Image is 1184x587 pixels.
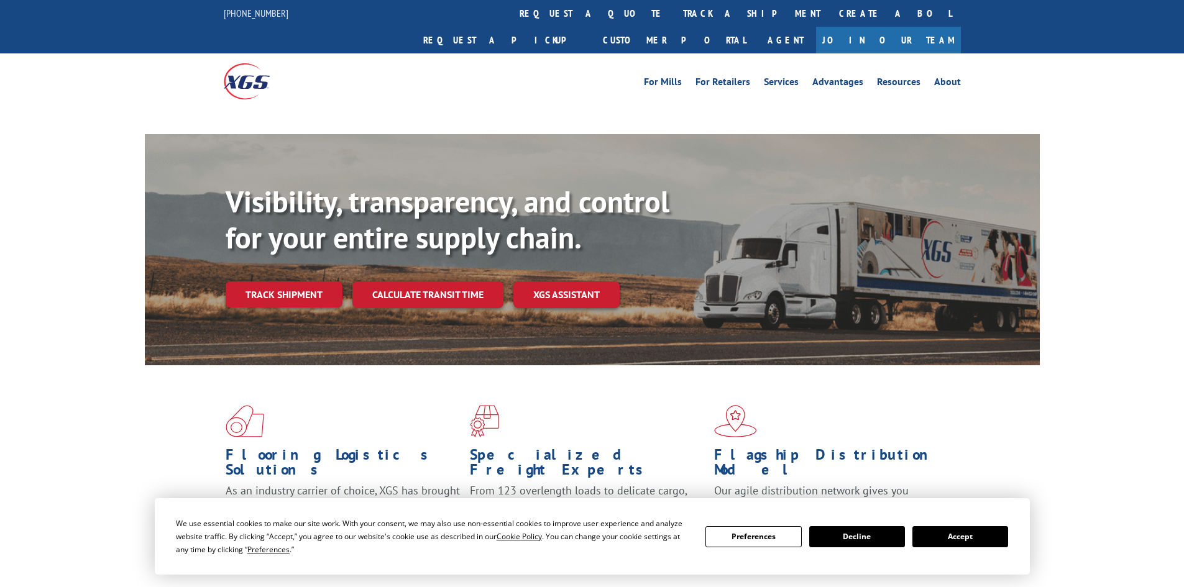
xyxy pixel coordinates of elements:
h1: Specialized Freight Experts [470,447,705,483]
a: Advantages [812,77,863,91]
div: Cookie Consent Prompt [155,498,1030,575]
a: About [934,77,961,91]
button: Accept [912,526,1008,547]
button: Preferences [705,526,801,547]
p: From 123 overlength loads to delicate cargo, our experienced staff knows the best way to move you... [470,483,705,539]
div: We use essential cookies to make our site work. With your consent, we may also use non-essential ... [176,517,691,556]
a: Agent [755,27,816,53]
span: Preferences [247,544,290,555]
a: Resources [877,77,920,91]
a: Calculate transit time [352,281,503,308]
a: Customer Portal [594,27,755,53]
a: Track shipment [226,281,342,307]
a: Request a pickup [414,27,594,53]
img: xgs-icon-total-supply-chain-intelligence-red [226,405,264,437]
button: Decline [809,526,905,547]
a: [PHONE_NUMBER] [224,7,288,19]
span: Our agile distribution network gives you nationwide inventory management on demand. [714,483,943,512]
a: For Mills [644,77,682,91]
a: Services [764,77,799,91]
a: Join Our Team [816,27,961,53]
a: For Retailers [695,77,750,91]
h1: Flooring Logistics Solutions [226,447,461,483]
img: xgs-icon-focused-on-flooring-red [470,405,499,437]
h1: Flagship Distribution Model [714,447,949,483]
span: Cookie Policy [497,531,542,542]
b: Visibility, transparency, and control for your entire supply chain. [226,182,669,257]
img: xgs-icon-flagship-distribution-model-red [714,405,757,437]
a: XGS ASSISTANT [513,281,620,308]
span: As an industry carrier of choice, XGS has brought innovation and dedication to flooring logistics... [226,483,460,527]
